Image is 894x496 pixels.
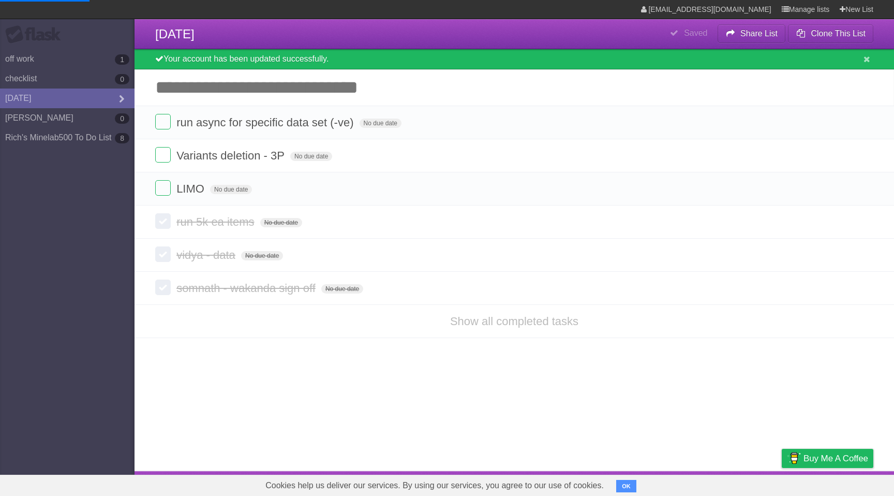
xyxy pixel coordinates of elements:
span: No due date [360,119,401,128]
a: Show all completed tasks [450,315,578,328]
span: No due date [260,218,302,227]
span: Cookies help us deliver our services. By using our services, you agree to our use of cookies. [255,475,614,496]
span: No due date [321,284,363,294]
div: Your account has been updated successfully. [135,49,894,69]
span: [DATE] [155,27,195,41]
b: Saved [684,28,707,37]
b: Clone This List [811,29,866,38]
a: About [644,474,666,493]
img: Buy me a coffee [787,449,801,467]
label: Done [155,147,171,163]
a: Suggest a feature [808,474,873,493]
label: Done [155,246,171,262]
button: OK [616,480,636,492]
label: Done [155,213,171,229]
a: Privacy [768,474,795,493]
a: Developers [678,474,720,493]
a: Buy me a coffee [782,449,873,468]
label: Done [155,114,171,129]
span: vidya - data [176,249,238,261]
label: Done [155,180,171,196]
span: run 5k ea items [176,215,257,228]
b: Share List [740,29,778,38]
span: somnath - wakanda sign off [176,282,318,295]
span: run async for specific data set (-ve) [176,116,356,129]
div: Flask [5,25,67,44]
span: No due date [210,185,252,194]
button: Share List [718,24,786,43]
label: Done [155,280,171,295]
button: Clone This List [788,24,873,43]
span: No due date [241,251,283,260]
span: LIMO [176,182,207,195]
span: Variants deletion - 3P [176,149,287,162]
span: Buy me a coffee [803,449,868,468]
b: 1 [115,54,129,65]
a: Terms [733,474,756,493]
span: No due date [290,152,332,161]
b: 8 [115,133,129,143]
b: 0 [115,113,129,124]
b: 0 [115,74,129,84]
